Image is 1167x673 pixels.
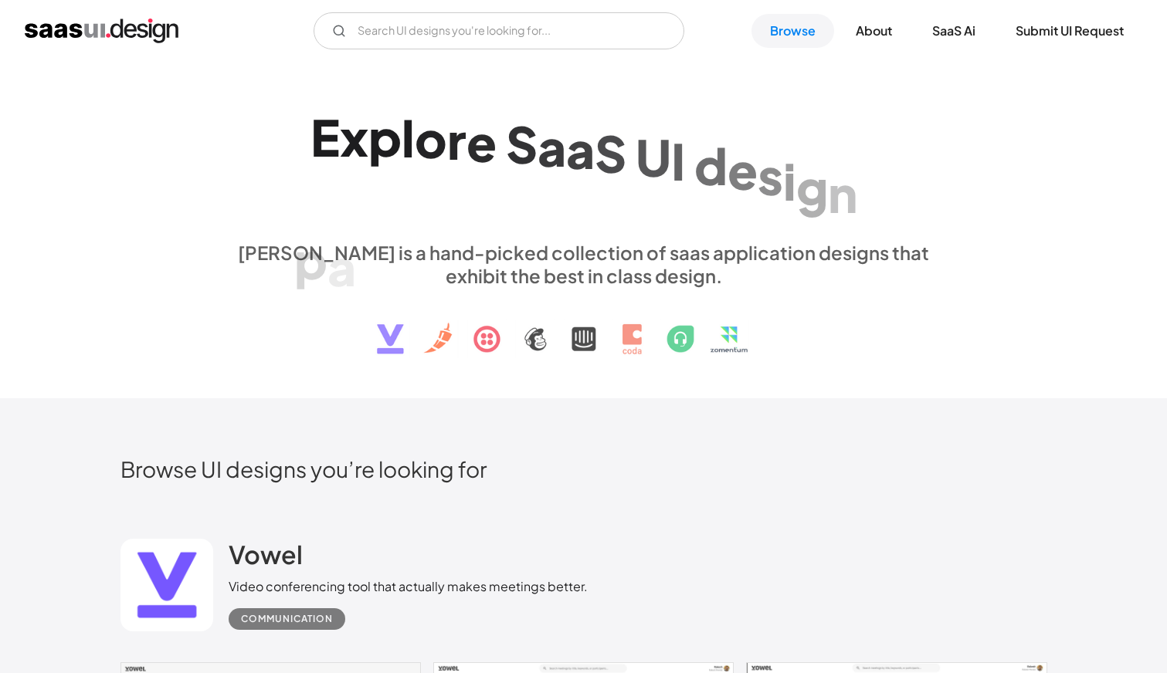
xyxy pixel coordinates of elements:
div: a [327,237,356,296]
div: d [694,135,728,194]
div: x [340,107,368,167]
div: i [783,151,796,211]
div: e [466,112,497,171]
div: S [506,114,538,174]
div: e [728,140,758,200]
div: E [310,107,340,167]
a: home [25,19,178,43]
div: l [402,108,415,167]
div: p [294,229,327,289]
div: s [758,145,783,205]
div: I [671,131,685,191]
a: About [837,14,911,48]
div: Video conferencing tool that actually makes meetings better. [229,577,588,596]
a: Submit UI Request [997,14,1142,48]
div: o [415,109,447,168]
a: Browse [751,14,834,48]
div: a [566,120,595,179]
h2: Vowel [229,539,303,570]
div: n [828,164,857,223]
div: r [447,110,466,170]
a: Vowel [229,539,303,577]
div: Communication [241,610,333,628]
a: SaaS Ai [914,14,994,48]
input: Search UI designs you're looking for... [314,12,684,49]
h1: Explore SaaS UI design patterns & interactions. [229,107,939,226]
div: g [796,157,828,217]
h2: Browse UI designs you’re looking for [120,455,1047,482]
img: text, icon, saas logo [350,287,818,367]
div: p [368,107,402,167]
div: S [595,123,626,182]
div: a [538,117,566,176]
div: [PERSON_NAME] is a hand-picked collection of saas application designs that exhibit the best in cl... [229,241,939,287]
div: U [636,127,671,186]
form: Email Form [314,12,684,49]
